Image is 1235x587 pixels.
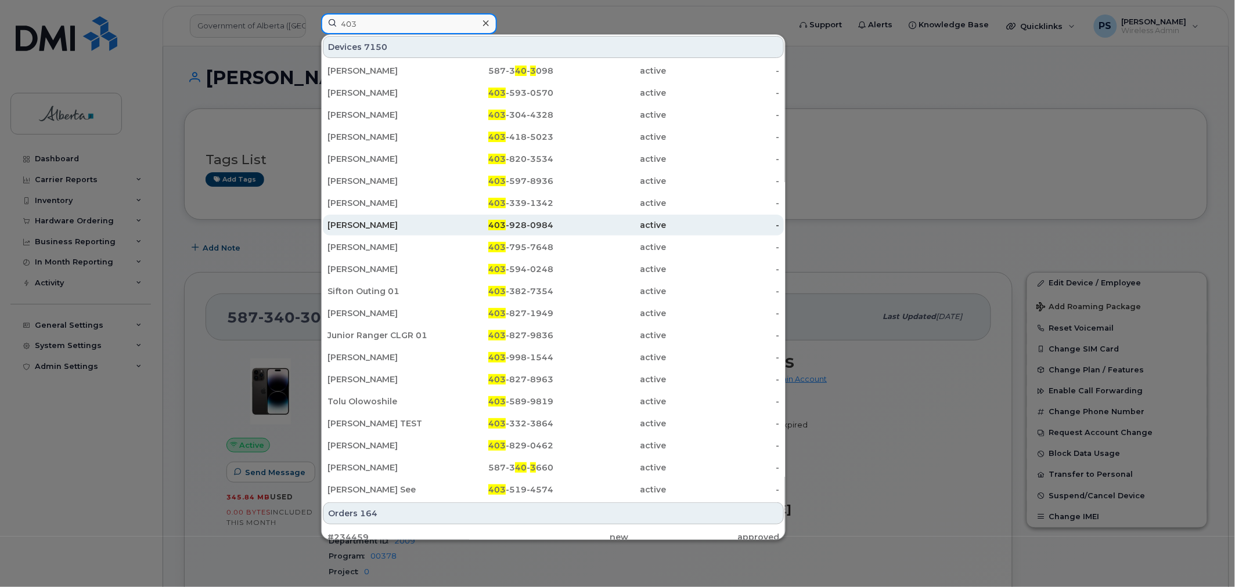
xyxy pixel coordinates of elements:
[553,285,667,297] div: active
[667,396,780,407] div: -
[327,440,441,451] div: [PERSON_NAME]
[629,531,779,543] div: approved
[488,176,506,186] span: 403
[530,66,536,76] span: 3
[441,440,554,451] div: -829-0462
[488,418,506,429] span: 403
[323,171,784,191] a: [PERSON_NAME]403-597-8936active-
[441,197,554,209] div: -339-1342
[441,352,554,363] div: -998-1544
[323,303,784,324] a: [PERSON_NAME]403-827-1949active-
[553,65,667,77] div: active
[667,87,780,99] div: -
[327,175,441,187] div: [PERSON_NAME]
[323,82,784,103] a: [PERSON_NAME]403-593-0570active-
[667,219,780,231] div: -
[327,396,441,407] div: Tolu Olowoshile
[553,175,667,187] div: active
[323,479,784,500] a: [PERSON_NAME] See403-519-4574active-
[441,418,554,429] div: -332-3864
[515,66,527,76] span: 40
[488,352,506,363] span: 403
[323,457,784,478] a: [PERSON_NAME]587-340-3660active-
[667,65,780,77] div: -
[667,440,780,451] div: -
[553,462,667,473] div: active
[441,131,554,143] div: -418-5023
[553,440,667,451] div: active
[488,308,506,318] span: 403
[323,435,784,456] a: [PERSON_NAME]403-829-0462active-
[478,531,628,543] div: new
[327,131,441,143] div: [PERSON_NAME]
[667,285,780,297] div: -
[667,418,780,429] div: -
[667,329,780,341] div: -
[323,36,784,58] div: Devices
[323,281,784,302] a: Sifton Outing 01403-382-7354active-
[441,307,554,319] div: -827-1949
[530,462,536,473] span: 3
[323,325,784,346] a: Junior Ranger CLGR 01403-827-9836active-
[553,418,667,429] div: active
[441,396,554,407] div: -589-9819
[441,153,554,165] div: -820-3534
[323,502,784,524] div: Orders
[323,413,784,434] a: [PERSON_NAME] TEST403-332-3864active-
[667,197,780,209] div: -
[667,109,780,121] div: -
[488,374,506,385] span: 403
[327,219,441,231] div: [PERSON_NAME]
[327,418,441,429] div: [PERSON_NAME] TEST
[323,259,784,280] a: [PERSON_NAME]403-594-0248active-
[327,241,441,253] div: [PERSON_NAME]
[441,374,554,385] div: -827-8963
[323,148,784,169] a: [PERSON_NAME]403-820-3534active-
[488,484,506,495] span: 403
[553,396,667,407] div: active
[323,391,784,412] a: Tolu Olowoshile403-589-9819active-
[323,193,784,213] a: [PERSON_NAME]403-339-1342active-
[327,109,441,121] div: [PERSON_NAME]
[553,329,667,341] div: active
[553,352,667,363] div: active
[667,307,780,319] div: -
[327,374,441,385] div: [PERSON_NAME]
[323,60,784,81] a: [PERSON_NAME]587-340-3098active-
[327,307,441,319] div: [PERSON_NAME]
[327,329,441,341] div: Junior Ranger CLGR 01
[323,527,784,548] a: #234459newapproved
[327,263,441,275] div: [PERSON_NAME]
[488,242,506,252] span: 403
[667,131,780,143] div: -
[323,369,784,390] a: [PERSON_NAME]403-827-8963active-
[441,285,554,297] div: -382-7354
[667,352,780,363] div: -
[667,484,780,495] div: -
[441,329,554,341] div: -827-9836
[323,237,784,258] a: [PERSON_NAME]403-795-7648active-
[553,197,667,209] div: active
[488,440,506,451] span: 403
[667,462,780,473] div: -
[667,241,780,253] div: -
[488,132,506,142] span: 403
[667,175,780,187] div: -
[553,219,667,231] div: active
[667,263,780,275] div: -
[327,197,441,209] div: [PERSON_NAME]
[441,87,554,99] div: -593-0570
[327,153,441,165] div: [PERSON_NAME]
[553,374,667,385] div: active
[327,484,441,495] div: [PERSON_NAME] See
[327,65,441,77] div: [PERSON_NAME]
[327,462,441,473] div: [PERSON_NAME]
[553,131,667,143] div: active
[323,215,784,235] a: [PERSON_NAME]403-928-0984active-
[553,484,667,495] div: active
[553,153,667,165] div: active
[441,263,554,275] div: -594-0248
[553,307,667,319] div: active
[441,219,554,231] div: -928-0984
[441,462,554,473] div: 587-3 - 660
